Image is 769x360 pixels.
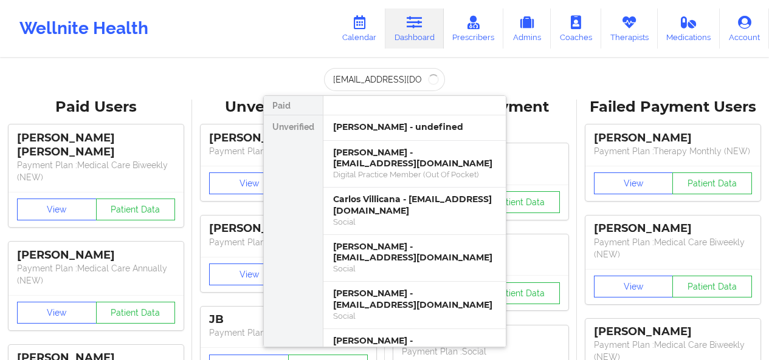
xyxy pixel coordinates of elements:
div: [PERSON_NAME] [594,131,752,145]
div: [PERSON_NAME] [PERSON_NAME] [17,131,175,159]
a: Therapists [601,8,658,49]
p: Payment Plan : Therapy Monthly (NEW) [594,145,752,157]
div: [PERSON_NAME] - undefined [333,121,496,133]
div: Digital Practice Member (Out Of Pocket) [333,169,496,180]
p: Payment Plan : Medical Care Biweekly (NEW) [594,236,752,260]
button: Patient Data [672,276,752,297]
div: [PERSON_NAME] [209,222,367,236]
a: Admins [503,8,551,49]
a: Dashboard [385,8,444,49]
div: [PERSON_NAME] [594,325,752,339]
div: Failed Payment Users [585,98,760,117]
button: Patient Data [480,191,560,213]
p: Payment Plan : Medical Care Annually (NEW) [17,262,175,287]
a: Coaches [551,8,601,49]
div: Carlos Villicana - [EMAIL_ADDRESS][DOMAIN_NAME] [333,194,496,216]
div: [PERSON_NAME] [17,248,175,262]
button: View [17,302,97,324]
div: JB [209,313,367,327]
button: Patient Data [672,172,752,194]
button: View [594,276,674,297]
div: [PERSON_NAME] [209,131,367,145]
div: Paid [264,96,323,115]
button: Patient Data [480,282,560,304]
div: [PERSON_NAME] - [EMAIL_ADDRESS][DOMAIN_NAME] [333,147,496,169]
p: Payment Plan : Social [402,345,560,358]
p: Payment Plan : Unmatched Plan [209,327,367,339]
button: View [17,199,97,220]
button: View [209,172,289,194]
button: Patient Data [96,199,176,220]
div: Social [333,311,496,321]
p: Payment Plan : Unmatched Plan [209,236,367,248]
p: Payment Plan : Unmatched Plan [209,145,367,157]
p: Payment Plan : Medical Care Biweekly (NEW) [17,159,175,183]
button: View [594,172,674,194]
div: [PERSON_NAME] - [EMAIL_ADDRESS][DOMAIN_NAME] [333,288,496,310]
div: Paid Users [9,98,184,117]
button: View [209,263,289,285]
div: [PERSON_NAME] - [EMAIL_ADDRESS][DOMAIN_NAME] [333,335,496,358]
a: Calendar [333,8,385,49]
div: Social [333,217,496,227]
div: [PERSON_NAME] - [EMAIL_ADDRESS][DOMAIN_NAME] [333,241,496,263]
button: Patient Data [96,302,176,324]
a: Prescribers [444,8,504,49]
div: Social [333,263,496,274]
div: Unverified Users [201,98,376,117]
div: [PERSON_NAME] [594,222,752,236]
a: Account [720,8,769,49]
a: Medications [658,8,720,49]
